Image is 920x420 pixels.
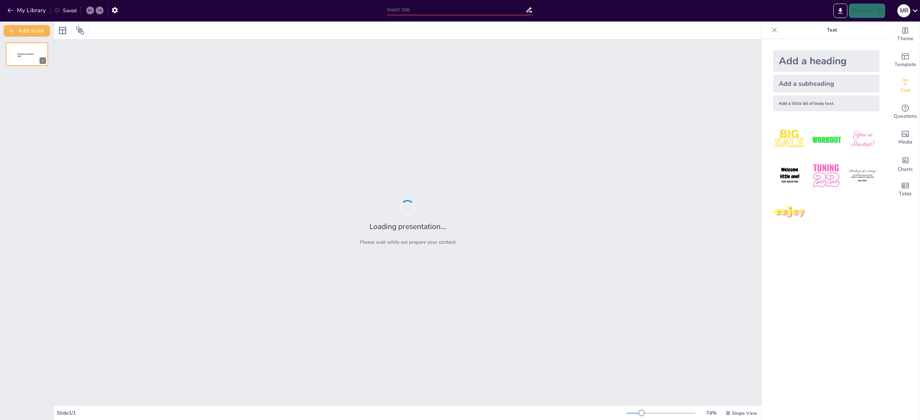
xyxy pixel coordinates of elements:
[40,57,46,64] div: 1
[900,87,910,94] span: Text
[898,165,913,173] span: Charts
[846,123,879,156] img: 3.jpeg
[732,410,757,416] span: Single View
[809,159,843,192] img: 5.jpeg
[5,5,49,16] button: My Library
[773,159,806,192] img: 4.jpeg
[891,73,920,99] div: Add text boxes
[833,4,847,18] button: Export to PowerPoint
[891,151,920,177] div: Add charts and graphs
[4,25,50,37] button: Add slide
[894,112,917,120] span: Questions
[54,7,77,14] div: Saved
[809,123,843,156] img: 2.jpeg
[703,410,720,416] div: 74 %
[891,99,920,125] div: Get real-time input from your audience
[6,42,48,66] div: 1
[773,75,879,93] div: Add a subheading
[897,35,914,43] span: Theme
[894,61,916,69] span: Template
[891,125,920,151] div: Add images, graphics, shapes or video
[360,239,456,246] p: Please wait while we prepare your content
[773,50,879,72] div: Add a heading
[898,138,912,146] span: Media
[891,177,920,202] div: Add a table
[18,53,34,57] span: Sendsteps presentation editor
[369,221,446,232] h2: Loading presentation...
[897,4,910,17] div: M R
[773,95,879,111] div: Add a little bit of body text
[76,26,84,35] span: Position
[773,196,806,229] img: 7.jpeg
[891,22,920,47] div: Change the overall theme
[846,159,879,192] img: 6.jpeg
[897,4,910,18] button: M R
[387,5,526,15] input: Insert title
[773,123,806,156] img: 1.jpeg
[899,190,912,198] span: Table
[891,47,920,73] div: Add ready made slides
[57,410,626,416] div: Slide 1 / 1
[849,4,885,18] button: Present
[57,25,68,36] div: Layout
[780,22,884,39] p: Text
